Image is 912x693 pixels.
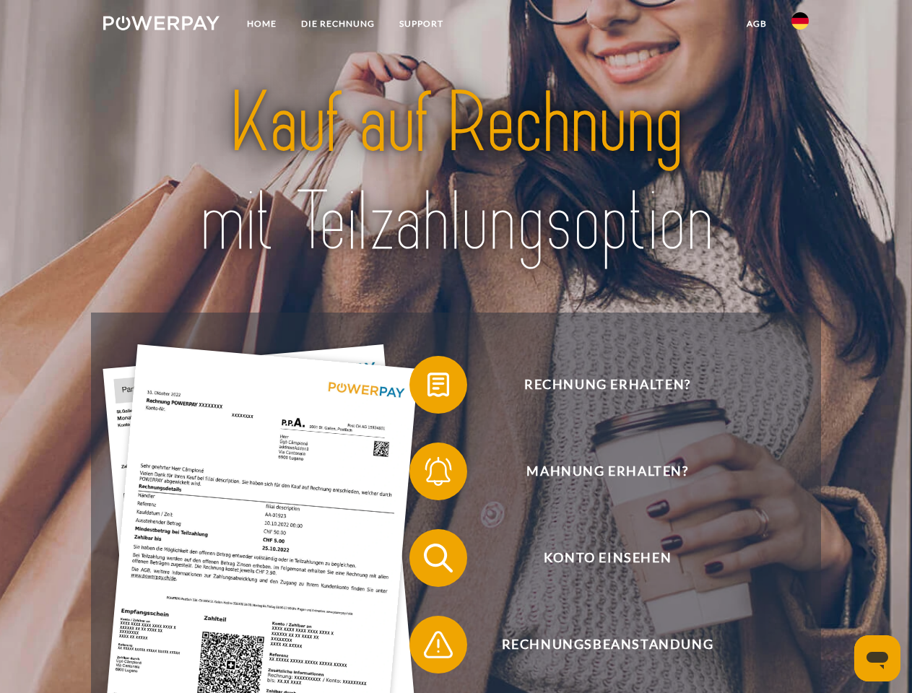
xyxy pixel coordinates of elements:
button: Rechnung erhalten? [409,356,785,414]
a: SUPPORT [387,11,456,37]
button: Rechnungsbeanstandung [409,616,785,674]
span: Rechnungsbeanstandung [430,616,784,674]
button: Mahnung erhalten? [409,443,785,500]
img: qb_warning.svg [420,627,456,663]
span: Konto einsehen [430,529,784,587]
img: qb_bill.svg [420,367,456,403]
img: logo-powerpay-white.svg [103,16,220,30]
a: Home [235,11,289,37]
a: DIE RECHNUNG [289,11,387,37]
span: Rechnung erhalten? [430,356,784,414]
img: qb_search.svg [420,540,456,576]
img: title-powerpay_de.svg [138,69,774,276]
a: agb [734,11,779,37]
iframe: Schaltfläche zum Öffnen des Messaging-Fensters [854,635,900,681]
img: de [791,12,809,30]
button: Konto einsehen [409,529,785,587]
span: Mahnung erhalten? [430,443,784,500]
img: qb_bell.svg [420,453,456,489]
